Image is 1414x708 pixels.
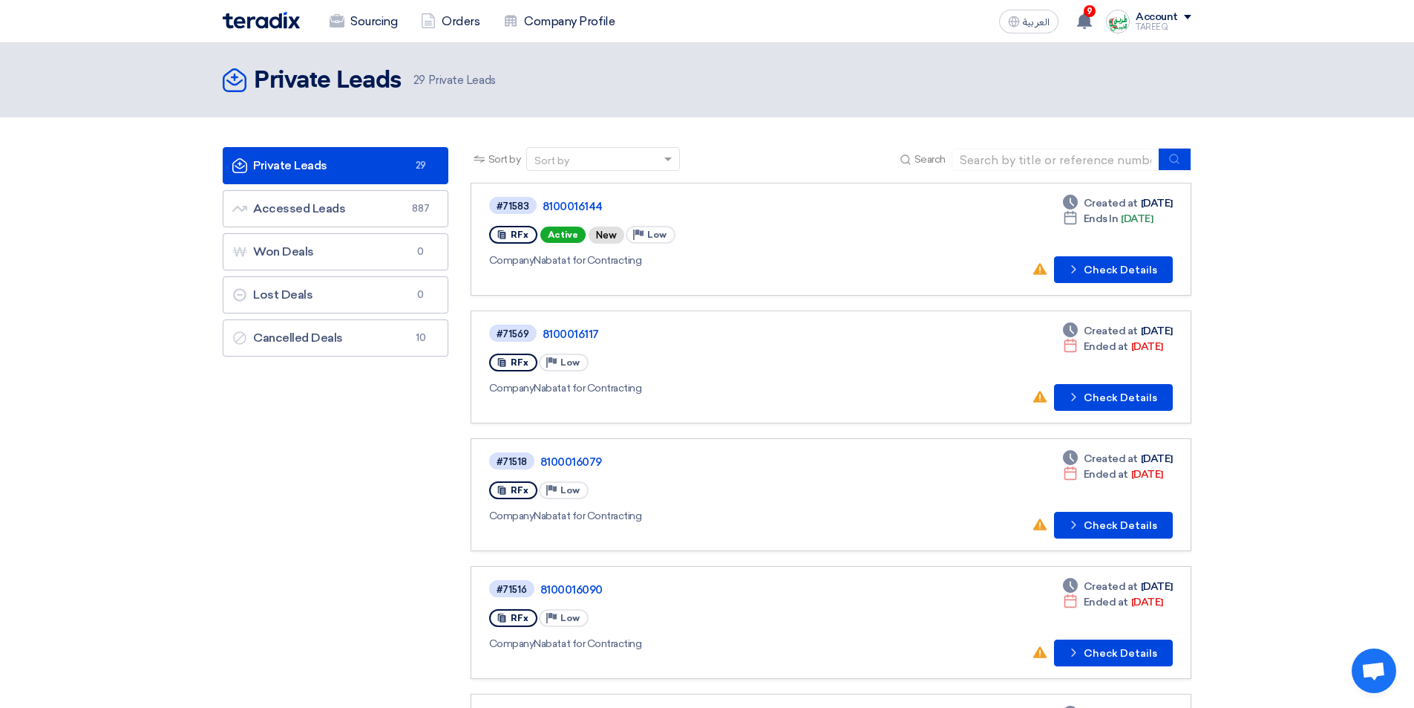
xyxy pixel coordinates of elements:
div: #71583 [497,201,529,211]
span: 0 [412,244,430,259]
div: Sort by [534,153,569,169]
span: Search [914,152,946,167]
div: Nabatat for Contracting [489,508,914,524]
div: #71569 [497,329,529,339]
a: Orders [409,5,491,38]
span: RFx [511,230,528,240]
span: RFx [511,485,528,496]
div: Account [1136,11,1178,24]
h2: Private Leads [254,66,402,96]
a: Sourcing [318,5,409,38]
a: Company Profile [491,5,626,38]
a: Private Leads29 [223,147,448,184]
span: Low [560,613,580,623]
span: Company [489,254,534,267]
div: #71518 [497,457,527,467]
span: Low [560,485,580,496]
img: Teradix logo [223,12,300,29]
span: 0 [412,288,430,302]
span: Low [647,230,667,240]
div: [DATE] [1063,451,1173,467]
span: 29 [412,158,430,173]
a: Cancelled Deals10 [223,319,448,357]
a: Lost Deals0 [223,276,448,314]
div: New [589,227,624,244]
div: Nabatat for Contracting [489,636,914,652]
span: Company [489,637,534,650]
input: Search by title or reference number [952,149,1159,171]
div: [DATE] [1063,467,1163,482]
span: Company [489,510,534,522]
img: Screenshot___1727703618088.png [1106,10,1130,33]
span: RFx [511,613,528,623]
div: Nabatat for Contracting [489,380,917,396]
div: TAREEQ [1136,23,1191,31]
span: 10 [412,331,430,345]
div: [DATE] [1063,211,1153,227]
div: [DATE] [1063,323,1173,339]
div: [DATE] [1063,579,1173,594]
span: Sort by [488,152,521,167]
div: [DATE] [1063,195,1173,211]
button: Check Details [1054,256,1173,283]
button: العربية [999,10,1058,33]
span: Created at [1084,579,1138,594]
span: 29 [413,74,425,87]
span: Ended at [1084,594,1128,610]
a: 8100016079 [540,455,911,469]
span: Created at [1084,451,1138,467]
a: 8100016144 [543,200,914,213]
div: Open chat [1352,649,1396,693]
span: Company [489,382,534,394]
span: Created at [1084,195,1138,211]
span: Ended at [1084,467,1128,482]
div: Nabatat for Contracting [489,253,917,268]
a: Accessed Leads887 [223,190,448,227]
span: 887 [412,201,430,216]
a: Won Deals0 [223,233,448,270]
a: 8100016117 [543,328,914,341]
span: 9 [1084,5,1096,17]
a: 8100016090 [540,583,911,597]
div: #71516 [497,585,527,594]
button: Check Details [1054,512,1173,539]
span: Ends In [1084,211,1119,227]
span: Ended at [1084,339,1128,354]
button: Check Details [1054,640,1173,666]
span: Created at [1084,323,1138,339]
span: RFx [511,357,528,368]
span: العربية [1023,17,1050,27]
div: [DATE] [1063,594,1163,610]
button: Check Details [1054,384,1173,411]
span: Private Leads [413,72,496,89]
span: Low [560,357,580,368]
span: Active [540,227,586,243]
div: [DATE] [1063,339,1163,354]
